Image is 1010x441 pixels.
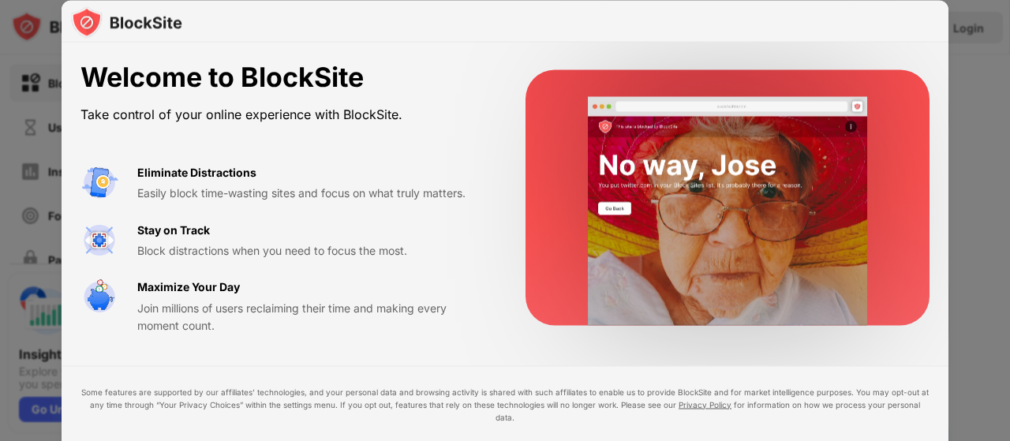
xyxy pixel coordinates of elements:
[80,221,118,259] img: value-focus.svg
[137,185,488,202] div: Easily block time-wasting sites and focus on what truly matters.
[137,163,256,181] div: Eliminate Distractions
[137,241,488,259] div: Block distractions when you need to focus the most.
[71,6,182,38] img: logo-blocksite.svg
[137,278,240,296] div: Maximize Your Day
[80,103,488,125] div: Take control of your online experience with BlockSite.
[80,62,488,94] div: Welcome to BlockSite
[80,385,930,423] div: Some features are supported by our affiliates’ technologies, and your personal data and browsing ...
[679,399,731,409] a: Privacy Policy
[137,221,210,238] div: Stay on Track
[137,299,488,334] div: Join millions of users reclaiming their time and making every moment count.
[80,163,118,201] img: value-avoid-distractions.svg
[80,278,118,316] img: value-safe-time.svg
